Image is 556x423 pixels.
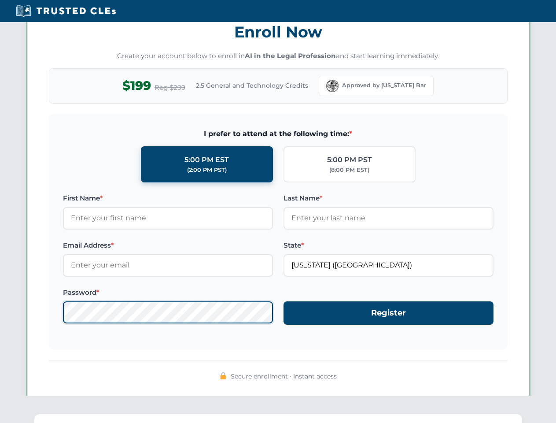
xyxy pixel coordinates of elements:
[63,193,273,204] label: First Name
[49,51,508,61] p: Create your account below to enroll in and start learning immediately.
[284,254,493,276] input: Florida (FL)
[245,52,336,60] strong: AI in the Legal Profession
[326,80,339,92] img: Florida Bar
[63,254,273,276] input: Enter your email
[63,207,273,229] input: Enter your first name
[184,154,229,166] div: 5:00 PM EST
[284,240,493,251] label: State
[327,154,372,166] div: 5:00 PM PST
[231,371,337,381] span: Secure enrollment • Instant access
[284,193,493,204] label: Last Name
[63,128,493,140] span: I prefer to attend at the following time:
[284,301,493,325] button: Register
[122,76,151,96] span: $199
[63,287,273,298] label: Password
[342,81,426,90] span: Approved by [US_STATE] Bar
[49,18,508,46] h3: Enroll Now
[196,81,308,90] span: 2.5 General and Technology Credits
[220,372,227,379] img: 🔒
[187,166,227,174] div: (2:00 PM PST)
[13,4,118,18] img: Trusted CLEs
[284,207,493,229] input: Enter your last name
[63,240,273,251] label: Email Address
[329,166,369,174] div: (8:00 PM EST)
[155,82,185,93] span: Reg $299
